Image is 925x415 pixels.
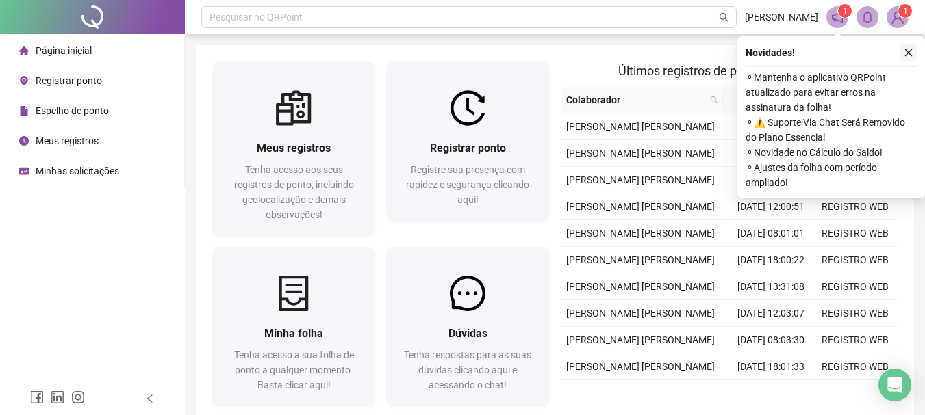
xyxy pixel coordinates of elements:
[566,148,715,159] span: [PERSON_NAME] [PERSON_NAME]
[729,193,813,220] td: [DATE] 12:00:51
[746,45,795,60] span: Novidades !
[36,165,119,176] span: Minhas solicitações
[566,92,705,107] span: Colaborador
[566,308,715,319] span: [PERSON_NAME] [PERSON_NAME]
[719,12,729,23] span: search
[746,115,917,145] span: ⚬ ⚠️ Suporte Via Chat Será Removido do Plano Essencial
[264,327,323,340] span: Minha folha
[838,4,852,18] sup: 1
[729,167,813,193] td: [DATE] 13:32:15
[19,166,29,176] span: schedule
[729,220,813,247] td: [DATE] 08:01:01
[19,136,29,146] span: clock-circle
[746,70,917,115] span: ⚬ Mantenha o aplicativo QRPoint atualizado para evitar erros na assinatura da folha!
[878,369,911,401] div: Open Intercom Messenger
[36,135,99,146] span: Meus registros
[887,7,908,27] img: 89836
[729,247,813,273] td: [DATE] 18:00:22
[406,164,529,205] span: Registre sua presença com rapidez e segurança clicando aqui!
[19,76,29,85] span: environment
[843,6,848,16] span: 1
[30,390,44,404] span: facebook
[710,96,718,104] span: search
[19,106,29,116] span: file
[212,247,375,406] a: Minha folhaTenha acesso a sua folha de ponto a qualquer momento. Basta clicar aqui!
[36,105,109,116] span: Espelho de ponto
[729,380,813,407] td: [DATE] 13:34:05
[729,327,813,353] td: [DATE] 08:03:30
[36,75,102,86] span: Registrar ponto
[813,247,898,273] td: REGISTRO WEB
[746,145,917,160] span: ⚬ Novidade no Cálculo do Saldo!
[729,140,813,167] td: [DATE] 18:01:56
[566,121,715,132] span: [PERSON_NAME] [PERSON_NAME]
[904,48,913,57] span: close
[566,281,715,292] span: [PERSON_NAME] [PERSON_NAME]
[430,142,506,155] span: Registrar ponto
[729,113,813,140] td: [DATE] 08:02:00
[566,174,715,185] span: [PERSON_NAME] [PERSON_NAME]
[566,361,715,372] span: [PERSON_NAME] [PERSON_NAME]
[729,92,789,107] span: Data/Hora
[257,142,331,155] span: Meus registros
[813,380,898,407] td: REGISTRO WEB
[831,11,844,23] span: notification
[898,4,912,18] sup: Atualize o seu contato no menu Meus Dados
[813,273,898,300] td: REGISTRO WEB
[707,90,721,110] span: search
[212,62,375,236] a: Meus registrosTenha acesso aos seus registros de ponto, incluindo geolocalização e demais observa...
[234,164,354,220] span: Tenha acesso aos seus registros de ponto, incluindo geolocalização e demais observações!
[618,64,839,78] span: Últimos registros de ponto sincronizados
[566,334,715,345] span: [PERSON_NAME] [PERSON_NAME]
[813,353,898,380] td: REGISTRO WEB
[729,300,813,327] td: [DATE] 12:03:07
[813,220,898,247] td: REGISTRO WEB
[745,10,818,25] span: [PERSON_NAME]
[729,353,813,380] td: [DATE] 18:01:33
[386,247,549,406] a: DúvidasTenha respostas para as suas dúvidas clicando aqui e acessando o chat!
[724,87,805,113] th: Data/Hora
[813,327,898,353] td: REGISTRO WEB
[145,394,155,403] span: left
[746,160,917,190] span: ⚬ Ajustes da folha com período ampliado!
[729,273,813,300] td: [DATE] 13:31:08
[903,6,908,16] span: 1
[566,201,715,212] span: [PERSON_NAME] [PERSON_NAME]
[51,390,64,404] span: linkedin
[386,62,549,221] a: Registrar pontoRegistre sua presença com rapidez e segurança clicando aqui!
[404,349,531,390] span: Tenha respostas para as suas dúvidas clicando aqui e acessando o chat!
[813,193,898,220] td: REGISTRO WEB
[36,45,92,56] span: Página inicial
[234,349,354,390] span: Tenha acesso a sua folha de ponto a qualquer momento. Basta clicar aqui!
[813,300,898,327] td: REGISTRO WEB
[71,390,85,404] span: instagram
[448,327,487,340] span: Dúvidas
[19,46,29,55] span: home
[566,254,715,265] span: [PERSON_NAME] [PERSON_NAME]
[861,11,874,23] span: bell
[566,228,715,239] span: [PERSON_NAME] [PERSON_NAME]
